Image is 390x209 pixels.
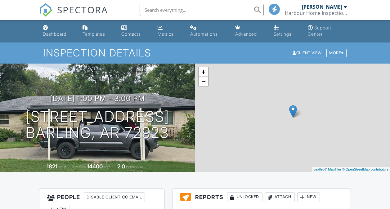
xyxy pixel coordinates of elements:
div: 1821 [47,163,57,170]
div: Dashboard [43,31,66,37]
div: New [297,192,320,202]
span: Lot Size [73,165,86,169]
div: More [326,49,347,57]
div: Harbour Home Inspections [285,10,347,16]
a: Client View [289,50,326,55]
h1: Inspection Details [43,47,347,58]
a: Automations (Basic) [188,22,228,40]
span: bathrooms [126,165,144,169]
div: Attach [265,192,295,202]
h1: [STREET_ADDRESS] Barling, AR 72923 [26,109,169,141]
div: Support Center [308,25,331,37]
span: sq.ft. [104,165,111,169]
input: Search everything... [140,4,264,16]
h3: [DATE] 1:00 pm - 3:00 pm [50,94,145,103]
img: The Best Home Inspection Software - Spectora [39,3,53,17]
div: 2.0 [117,163,125,170]
div: Client View [290,49,324,57]
a: SPECTORA [39,8,108,21]
div: Settings [274,31,292,37]
div: | [312,167,390,172]
div: Contacts [121,31,141,37]
a: Dashboard [40,22,75,40]
a: Advanced [233,22,266,40]
a: Leaflet [313,167,324,171]
a: Support Center [305,22,350,40]
div: Unlocked [227,192,262,202]
div: 14400 [87,163,103,170]
a: Zoom in [199,67,208,77]
a: Zoom out [199,77,208,86]
div: Templates [83,31,105,37]
a: © OpenStreetMap contributors [342,167,388,171]
span: sq. ft. [58,165,67,169]
div: [PERSON_NAME] [302,4,342,10]
h3: Reports [173,189,351,206]
div: Automations [190,31,218,37]
div: Metrics [158,31,174,37]
a: Contacts [119,22,150,40]
a: © MapTiler [325,167,341,171]
a: Settings [271,22,300,40]
a: Templates [80,22,114,40]
div: Disable Client CC Email [84,192,145,202]
span: SPECTORA [57,3,108,16]
a: Metrics [155,22,182,40]
div: Advanced [235,31,257,37]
